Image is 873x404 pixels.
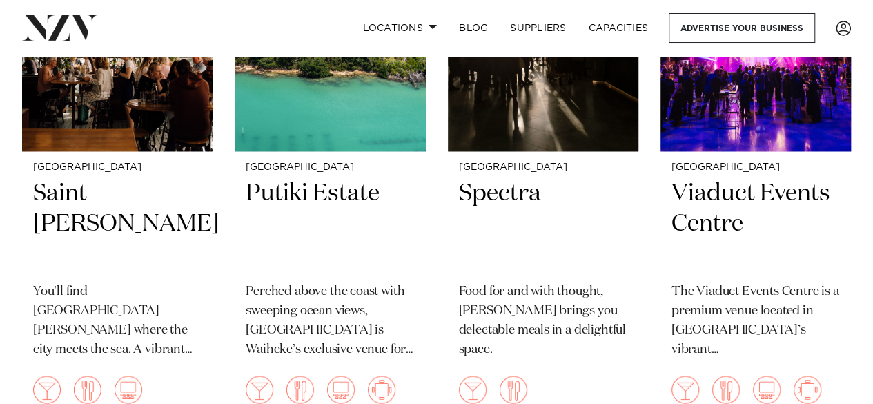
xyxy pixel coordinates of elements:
[448,13,499,43] a: BLOG
[459,162,627,173] small: [GEOGRAPHIC_DATA]
[499,13,577,43] a: SUPPLIERS
[669,13,815,43] a: Advertise your business
[459,178,627,271] h2: Spectra
[671,376,699,403] img: cocktail.png
[459,376,487,403] img: cocktail.png
[246,162,414,173] small: [GEOGRAPHIC_DATA]
[753,376,781,403] img: theatre.png
[246,282,414,359] p: Perched above the coast with sweeping ocean views, [GEOGRAPHIC_DATA] is Waiheke’s exclusive venue...
[671,178,840,271] h2: Viaduct Events Centre
[712,376,740,403] img: dining.png
[671,282,840,359] p: The Viaduct Events Centre is a premium venue located in [GEOGRAPHIC_DATA]’s vibrant [GEOGRAPHIC_D...
[33,178,202,271] h2: Saint [PERSON_NAME]
[794,376,821,403] img: meeting.png
[327,376,355,403] img: theatre.png
[246,376,273,403] img: cocktail.png
[74,376,101,403] img: dining.png
[351,13,448,43] a: Locations
[115,376,142,403] img: theatre.png
[368,376,395,403] img: meeting.png
[286,376,314,403] img: dining.png
[578,13,660,43] a: Capacities
[33,376,61,403] img: cocktail.png
[33,282,202,359] p: You'll find [GEOGRAPHIC_DATA][PERSON_NAME] where the city meets the sea. A vibrant bar and eatery...
[246,178,414,271] h2: Putiki Estate
[459,282,627,359] p: Food for and with thought, [PERSON_NAME] brings you delectable meals in a delightful space.
[671,162,840,173] small: [GEOGRAPHIC_DATA]
[22,15,97,40] img: nzv-logo.png
[33,162,202,173] small: [GEOGRAPHIC_DATA]
[500,376,527,403] img: dining.png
